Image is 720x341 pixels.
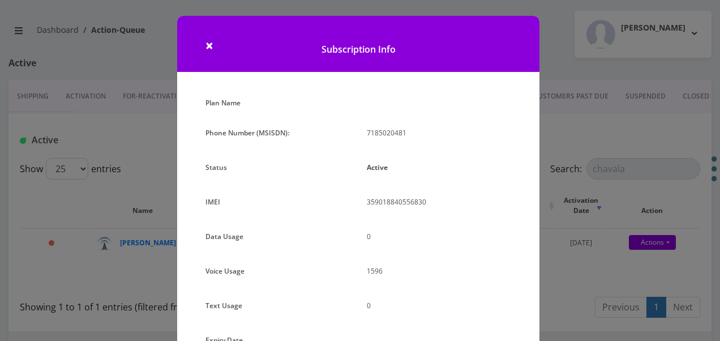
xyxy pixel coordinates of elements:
label: IMEI [205,194,220,210]
p: 7185020481 [367,125,511,141]
p: 359018840556830 [367,194,511,210]
label: Text Usage [205,297,242,314]
label: Data Usage [205,228,243,245]
label: Status [205,159,227,176]
span: × [205,36,213,54]
label: Voice Usage [205,263,245,279]
strong: Active [367,163,388,172]
button: Close [205,39,213,52]
p: 0 [367,228,511,245]
p: 0 [367,297,511,314]
p: 1596 [367,263,511,279]
label: Plan Name [205,95,241,111]
label: Phone Number (MSISDN): [205,125,289,141]
h1: Subscription Info [177,16,539,72]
